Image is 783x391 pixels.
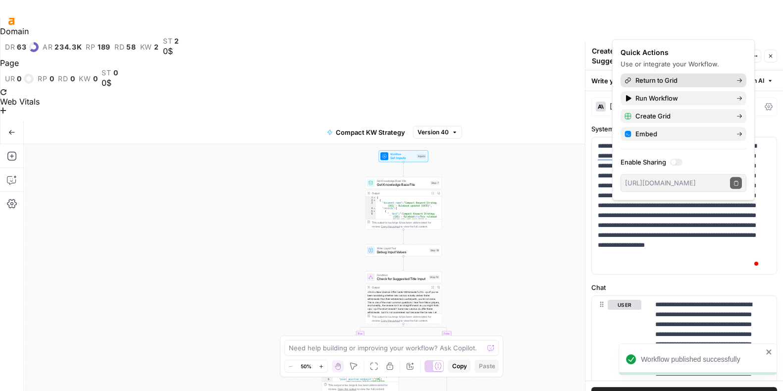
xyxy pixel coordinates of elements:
[413,126,462,139] button: Version 40
[58,75,75,83] a: rd0
[50,75,54,83] span: 0
[621,157,746,167] label: Enable Sharing
[635,129,729,139] span: Embed
[328,383,396,391] div: This output is too large & has been abbreviated for review. to view the full content.
[17,75,22,83] span: 0
[140,43,159,51] a: kw2
[372,221,440,228] div: This output is too large & has been abbreviated for review. to view the full content.
[373,210,376,213] span: Toggle code folding, rows 5 through 7
[403,229,404,244] g: Edge from step_7 to step_19
[154,43,159,51] span: 2
[452,362,467,371] span: Copy
[429,248,440,253] div: Step 19
[338,388,357,391] span: Copy the output
[448,360,470,373] button: Copy
[381,319,400,322] span: Copy the output
[373,196,376,199] span: Toggle code folding, rows 1 through 10
[418,128,449,137] span: Version 40
[372,315,440,323] div: This output is too large & has been abbreviated for review. to view the full content.
[360,324,404,339] g: Edge from step_14 to step_15
[163,45,179,57] div: 0$
[98,43,110,51] span: 189
[321,124,411,140] button: Compact KW Strategy
[403,256,404,271] g: Edge from step_19 to step_14
[365,202,376,207] div: 3
[5,74,34,84] a: ur0
[591,282,777,292] label: Chat
[114,43,124,51] span: rd
[5,42,39,52] a: dr63
[38,75,47,83] span: rp
[608,300,641,310] button: user
[417,154,426,159] div: Inputs
[403,162,404,176] g: Edge from start to step_7
[38,75,54,83] a: rp0
[377,246,427,250] span: Write Liquid Text
[174,37,179,45] span: 2
[86,43,110,51] a: rp189
[591,124,777,134] label: System Prompt
[301,362,312,370] span: 50%
[373,199,376,202] span: Toggle code folding, rows 2 through 9
[372,285,428,289] div: Output
[58,75,68,83] span: rd
[766,348,773,356] button: close
[478,362,495,371] span: Paste
[79,75,98,83] a: kw0
[430,181,440,185] div: Step 7
[365,210,376,213] div: 5
[381,225,400,228] span: Copy the output
[372,191,428,195] div: Output
[717,76,764,85] span: Generate with AI
[377,182,428,187] span: Get Knowledge Base File
[163,37,179,45] a: st2
[365,244,442,256] div: Write Liquid TextDebug Input ValuesStep 19
[390,152,415,156] span: Workflow
[377,273,427,277] span: Condition
[610,103,667,110] div: [PERSON_NAME] 4
[113,69,118,77] span: 0
[86,43,95,51] span: rp
[365,150,442,162] div: WorkflowSet InputsInputs
[79,75,91,83] span: kw
[429,275,440,279] div: Step 14
[5,75,15,83] span: ur
[54,43,82,51] span: 234.3K
[365,271,442,324] div: ConditionCheck for Suggested Title InputStep 14Output<h1>Do New Casinos Offer Faster Withdrawals?...
[635,111,729,121] span: Create Grid
[377,179,428,183] span: Get Knowledge Base File
[163,37,172,45] span: st
[592,46,680,66] textarea: Create Article with Suggested Title Input
[114,43,136,51] a: rd58
[373,207,376,210] span: Toggle code folding, rows 4 through 8
[102,77,118,89] div: 0$
[93,75,98,83] span: 0
[5,43,15,51] span: dr
[377,250,427,255] span: Debug Input Values
[322,378,333,389] div: 6
[377,277,427,281] span: Check for Suggested Title Input
[365,177,442,229] div: Get Knowledge Base FileGet Knowledge Base FileStep 7Output[ { "document_name":"Compact Keyword St...
[390,156,415,161] span: Set Inputs
[102,69,118,77] a: st0
[635,93,729,103] span: Run Workflow
[43,43,52,51] span: ar
[365,199,376,202] div: 2
[635,75,729,85] span: Return to Grid
[365,290,442,344] div: <h1>Do New Casinos Offer Faster Withdrawals?</h1> <p>If you've been wondering whether new casinos...
[365,207,376,210] div: 4
[404,324,448,339] g: Edge from step_14 to step_17
[592,137,777,274] div: To enrich screen reader interactions, please activate Accessibility in Grammarly extension settings
[365,196,376,199] div: 1
[43,43,82,51] a: ar234.3K
[140,43,152,51] span: kw
[70,75,75,83] span: 0
[474,360,499,373] button: Paste
[336,127,405,137] span: Compact KW Strategy
[641,354,763,364] div: Workflow published successfully
[17,43,26,51] span: 63
[704,74,777,87] button: Generate with AI
[621,48,746,57] div: Quick Actions
[102,69,111,77] span: st
[621,60,719,68] span: Use or integrate your Workflow.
